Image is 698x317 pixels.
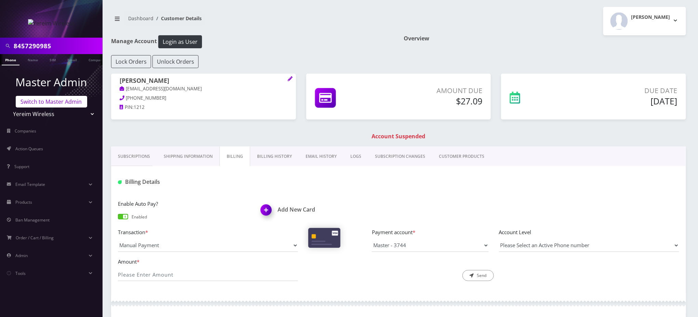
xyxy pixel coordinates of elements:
h5: [DATE] [569,96,677,106]
h1: Overview [404,35,686,42]
a: Company [85,54,108,65]
p: Enabled [132,214,147,220]
a: SIM [46,54,59,65]
span: Companies [15,128,37,134]
h1: Billing Details [118,179,298,185]
a: Name [24,54,41,65]
a: EMAIL HISTORY [299,147,344,166]
img: Add New Card [257,202,278,223]
label: Transaction [118,228,298,236]
a: Phone [2,54,19,65]
label: Amount [118,258,298,266]
h5: $27.09 [389,96,483,106]
a: PIN: [120,104,134,111]
a: Dashboard [128,15,153,22]
a: LOGS [344,147,368,166]
img: Cards [308,228,340,248]
label: Account Level [499,228,679,236]
a: Subscriptions [111,147,157,166]
span: Email Template [15,181,45,187]
img: Billing Details [118,180,122,184]
button: Lock Orders [111,55,151,68]
span: 1212 [134,104,145,110]
input: Please Enter Amount [118,268,298,281]
a: Shipping Information [157,147,219,166]
span: Action Queues [15,146,43,152]
h1: [PERSON_NAME] [120,77,287,85]
a: SUBSCRIPTION CHANGES [368,147,432,166]
a: [EMAIL_ADDRESS][DOMAIN_NAME] [120,86,202,92]
button: Unlock Orders [152,55,199,68]
span: Support [14,164,29,169]
a: Login as User [157,37,202,45]
label: Payment account [372,228,489,236]
p: Due Date [569,86,677,96]
button: [PERSON_NAME] [603,7,686,35]
a: Add New CardAdd New Card [261,206,393,213]
p: Amount Due [389,86,483,96]
a: Switch to Master Admin [16,96,87,107]
a: Billing History [250,147,299,166]
a: CUSTOMER PRODUCTS [432,147,491,166]
img: Yereim Wireless [28,19,75,27]
a: Billing [219,147,250,166]
span: Products [15,199,32,205]
li: Customer Details [153,15,202,22]
span: Ban Management [15,217,50,223]
span: Order / Cart / Billing [16,235,54,241]
nav: breadcrumb [111,11,393,31]
span: Tools [15,270,26,276]
h1: Account Suspended [113,133,684,140]
button: Send [462,270,494,281]
input: Search in Company [14,39,101,52]
h1: Add New Card [261,206,393,213]
label: Enable Auto Pay? [118,200,251,208]
h1: Manage Account [111,35,393,48]
h2: [PERSON_NAME] [631,14,670,20]
span: [PHONE_NUMBER] [126,95,166,101]
button: Login as User [158,35,202,48]
a: Email [64,54,80,65]
span: Admin [15,253,28,258]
